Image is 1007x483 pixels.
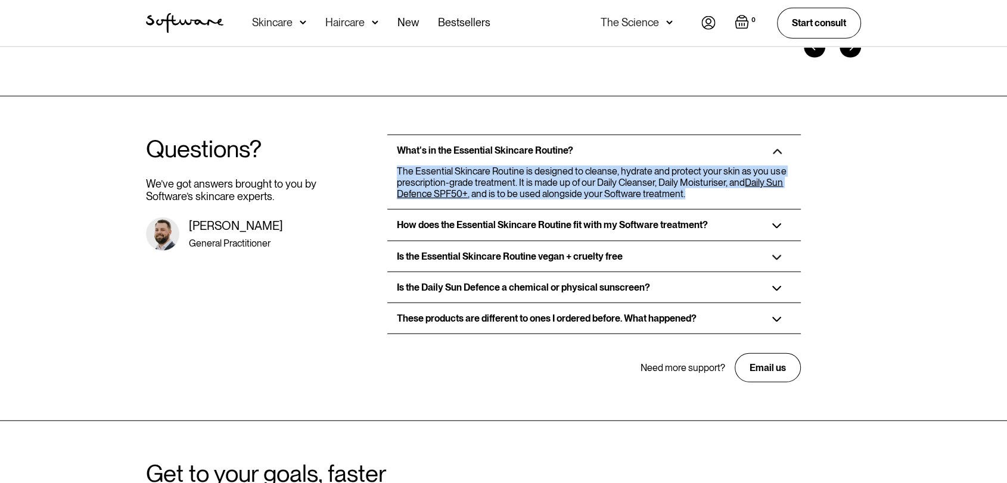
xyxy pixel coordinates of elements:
h3: What's in the Essential Skincare Routine? [397,145,573,156]
h3: Is the Daily Sun Defence a chemical or physical sunscreen? [397,282,650,293]
h2: Questions? [146,135,309,163]
div: The Science [601,17,659,29]
div: Skincare [252,17,293,29]
img: Software Logo [146,13,223,33]
h3: These products are different to ones I ordered before. What happened? [397,313,697,324]
div: 0 [749,15,758,26]
a: Daily Sun Defence SPF50+ [397,177,783,200]
img: arrow down [372,17,378,29]
img: Dr, Matt headshot [146,217,179,251]
img: arrow down [666,17,673,29]
a: Open empty cart [735,15,758,32]
h3: How does the Essential Skincare Routine fit with my Software treatment? [397,219,708,230]
p: We’ve got answers brought to you by Software’s skincare experts. [146,177,318,203]
a: Start consult [777,8,861,38]
div: Haircare [325,17,365,29]
img: arrow down [300,17,306,29]
div: [PERSON_NAME] [189,219,283,233]
h3: Is the Essential Skincare Routine vegan + cruelty free [397,251,623,262]
p: The Essential Skincare Routine is designed to cleanse, hydrate and protect your skin as you use p... [397,166,795,200]
div: Need more support? [641,362,725,373]
a: Email us [735,353,801,382]
a: home [146,13,223,33]
div: General Practitioner [189,238,283,249]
